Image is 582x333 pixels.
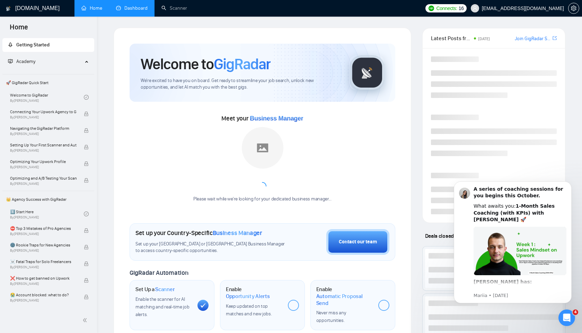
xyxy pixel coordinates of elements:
a: setting [568,6,579,11]
span: lock [84,228,89,233]
span: [DATE] [478,36,490,41]
span: Optimizing and A/B Testing Your Scanner for Better Results [10,175,77,182]
h1: Enable [316,286,373,306]
span: Getting Started [16,42,50,48]
span: Meet your [221,115,303,122]
span: Never miss any opportunities. [316,310,346,323]
span: lock [84,111,89,116]
span: Deals closed by similar GigRadar users [422,230,516,242]
img: gigradar-logo.png [350,55,385,90]
span: loading [257,181,267,191]
span: rocket [8,42,13,47]
span: user [473,6,477,11]
span: Navigating the GigRadar Platform [10,125,77,132]
h1: Set up your Country-Specific [135,229,262,237]
span: lock [84,261,89,266]
span: 🌚 Rookie Traps for New Agencies [10,242,77,249]
span: Optimizing Your Upwork Profile [10,158,77,165]
span: Business Manager [250,115,303,122]
span: By [PERSON_NAME] [10,165,77,169]
a: homeHome [81,5,102,11]
span: By [PERSON_NAME] [10,182,77,186]
span: GigRadar Automation [130,269,188,277]
span: check-circle [84,211,89,216]
span: Automatic Proposal Send [316,293,373,306]
span: Connects: [436,4,457,12]
span: ⛔ Top 3 Mistakes of Pro Agencies [10,225,77,232]
li: Getting Started [2,38,94,52]
span: lock [84,178,89,183]
span: export [553,35,557,41]
span: Opportunity Alerts [226,293,270,300]
a: Welcome to GigRadarBy[PERSON_NAME] [10,90,84,105]
span: lock [84,145,89,150]
span: lock [84,295,89,299]
span: 👑 Agency Success with GigRadar [3,192,94,206]
span: Setting Up Your First Scanner and Auto-Bidder [10,142,77,148]
span: GigRadar [214,55,271,73]
img: placeholder.png [242,127,283,169]
span: Home [4,22,34,37]
iframe: Intercom notifications message [443,173,582,330]
span: Scanner [155,286,175,293]
span: 16 [459,4,464,12]
span: Connecting Your Upwork Agency to GigRadar [10,108,77,115]
span: By [PERSON_NAME] [10,115,77,119]
span: check-circle [84,95,89,100]
a: export [553,35,557,42]
span: Business Manager [213,229,262,237]
span: ❌ How to get banned on Upwork [10,275,77,282]
span: Enable the scanner for AI matching and real-time job alerts. [135,296,189,317]
span: Academy [8,58,35,64]
a: dashboardDashboard [116,5,148,11]
span: Latest Posts from the GigRadar Community [431,34,472,43]
a: 1️⃣ Start HereBy[PERSON_NAME] [10,206,84,222]
a: searchScanner [161,5,187,11]
button: Contact our team [326,229,389,255]
h1: Welcome to [141,55,271,73]
span: fund-projection-screen [8,59,13,64]
div: Please wait while we're looking for your dedicated business manager... [189,196,336,202]
span: Set up your [GEOGRAPHIC_DATA] or [GEOGRAPHIC_DATA] Business Manager to access country-specific op... [135,241,288,254]
span: lock [84,128,89,133]
span: ☠️ Fatal Traps for Solo Freelancers [10,258,77,265]
h1: Set Up a [135,286,175,293]
span: setting [568,6,579,11]
h1: Enable [226,286,282,299]
a: Join GigRadar Slack Community [515,35,551,43]
span: 4 [573,309,578,315]
span: 🚀 GigRadar Quick Start [3,76,94,90]
span: lock [84,245,89,250]
img: logo [6,3,11,14]
div: Contact our team [339,238,377,246]
span: By [PERSON_NAME] [10,265,77,269]
span: Academy [16,58,35,64]
span: Keep updated on top matches and new jobs. [226,303,272,317]
span: lock [84,161,89,166]
img: upwork-logo.png [429,6,434,11]
span: By [PERSON_NAME] [10,249,77,253]
span: By [PERSON_NAME] [10,298,77,303]
span: We're excited to have you on board. Get ready to streamline your job search, unlock new opportuni... [141,78,338,91]
span: 😭 Account blocked: what to do? [10,291,77,298]
span: double-left [82,317,89,324]
iframe: Intercom live chat [558,309,575,326]
span: By [PERSON_NAME] [10,148,77,153]
span: By [PERSON_NAME] [10,282,77,286]
span: lock [84,278,89,283]
span: By [PERSON_NAME] [10,132,77,136]
span: By [PERSON_NAME] [10,232,77,236]
button: setting [568,3,579,14]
